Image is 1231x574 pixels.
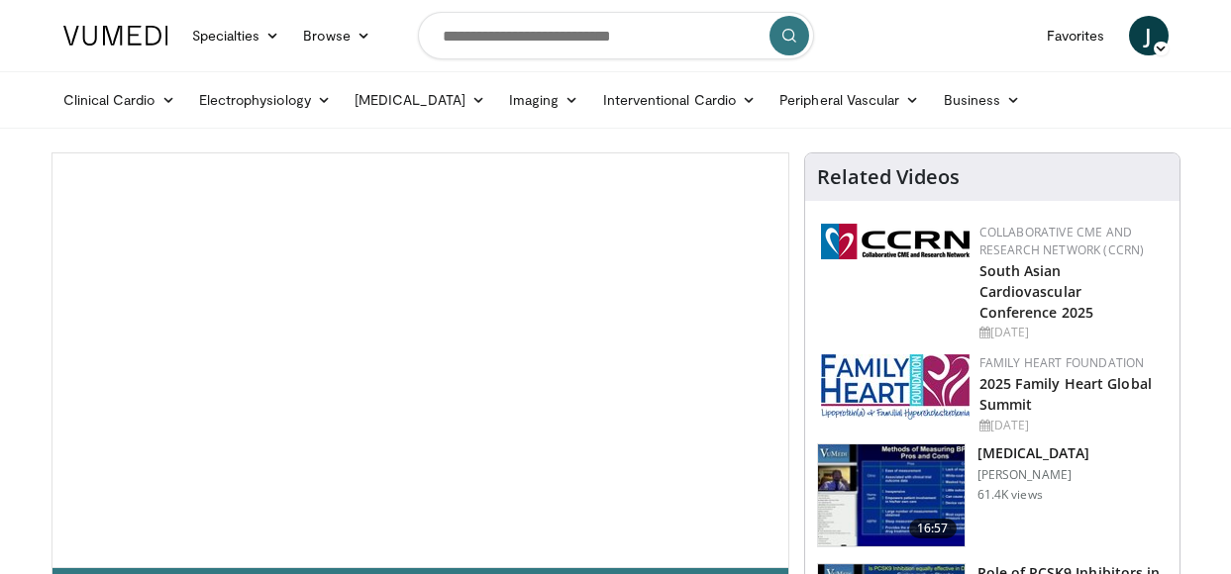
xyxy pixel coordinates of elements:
a: Favorites [1035,16,1117,55]
a: Business [932,80,1033,120]
a: Browse [291,16,382,55]
a: Specialties [180,16,292,55]
video-js: Video Player [52,153,788,568]
a: J [1129,16,1169,55]
p: 61.4K views [977,487,1043,503]
a: Family Heart Foundation [979,354,1145,371]
a: Interventional Cardio [591,80,769,120]
a: 16:57 [MEDICAL_DATA] [PERSON_NAME] 61.4K views [817,443,1168,548]
a: Clinical Cardio [51,80,187,120]
img: a04ee3ba-8487-4636-b0fb-5e8d268f3737.png.150x105_q85_autocrop_double_scale_upscale_version-0.2.png [821,224,970,259]
img: 96363db5-6b1b-407f-974b-715268b29f70.jpeg.150x105_q85_autocrop_double_scale_upscale_version-0.2.jpg [821,354,970,420]
a: Peripheral Vascular [768,80,931,120]
img: a92b9a22-396b-4790-a2bb-5028b5f4e720.150x105_q85_crop-smart_upscale.jpg [818,444,965,547]
a: 2025 Family Heart Global Summit [979,374,1152,414]
span: 16:57 [909,519,957,538]
a: Collaborative CME and Research Network (CCRN) [979,224,1145,258]
p: [PERSON_NAME] [977,467,1090,483]
a: Imaging [497,80,591,120]
div: [DATE] [979,324,1164,341]
img: VuMedi Logo [63,26,168,46]
div: [DATE] [979,417,1164,434]
h3: [MEDICAL_DATA] [977,443,1090,463]
h4: Related Videos [817,165,960,189]
input: Search topics, interventions [418,12,814,59]
a: [MEDICAL_DATA] [343,80,497,120]
a: South Asian Cardiovascular Conference 2025 [979,261,1094,322]
a: Electrophysiology [187,80,343,120]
